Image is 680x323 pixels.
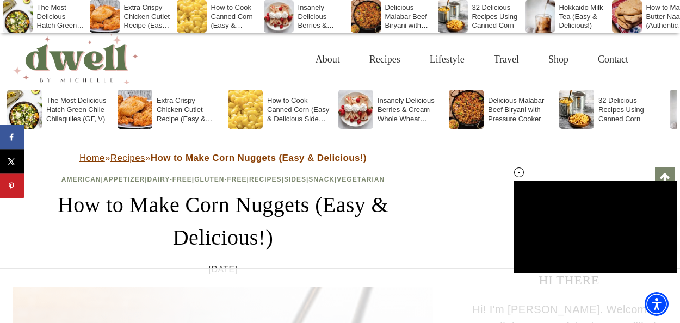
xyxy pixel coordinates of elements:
a: Shop [534,42,583,77]
img: DWELL by michelle [13,34,138,84]
strong: How to Make Corn Nuggets (Easy & Delicious!) [151,153,367,163]
div: Accessibility Menu [645,292,669,316]
iframe: Advertisement [253,269,427,323]
a: Travel [479,42,534,77]
a: Lifestyle [415,42,479,77]
h1: How to Make Corn Nuggets (Easy & Delicious!) [13,189,433,254]
span: » » [79,153,367,163]
a: Recipes [355,42,415,77]
iframe: Advertisement [482,163,656,190]
a: Recipes [110,153,145,163]
a: Home [79,153,105,163]
a: Gluten-Free [194,176,246,183]
a: Contact [583,42,643,77]
span: | | | | | | | [61,176,385,183]
a: Sides [284,176,306,183]
a: American [61,176,101,183]
a: Snack [308,176,335,183]
a: About [301,42,355,77]
a: Appetizer [103,176,145,183]
nav: Primary Navigation [301,42,643,77]
a: Vegetarian [337,176,385,183]
a: Recipes [249,176,282,183]
time: [DATE] [209,263,238,277]
a: Dairy-Free [147,176,192,183]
